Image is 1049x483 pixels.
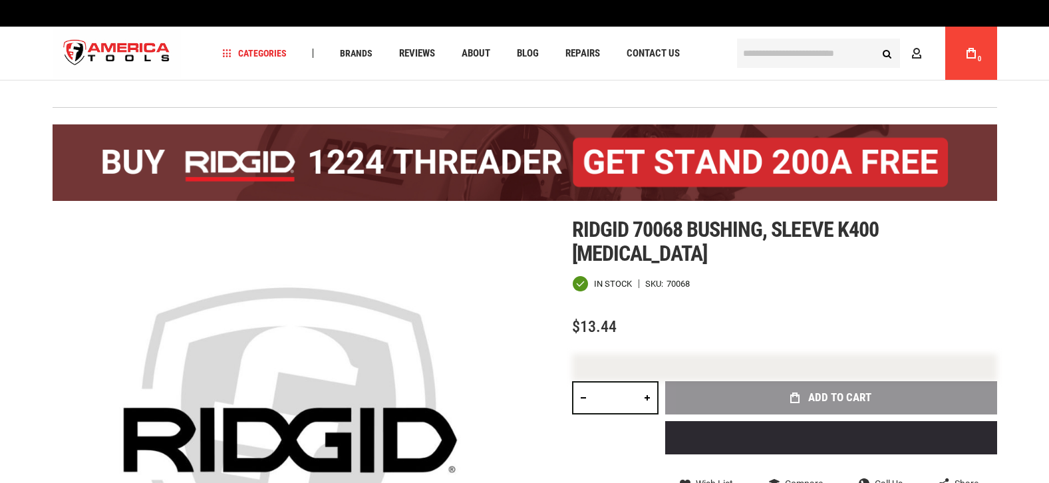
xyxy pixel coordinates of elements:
div: 70068 [667,279,690,288]
a: store logo [53,29,182,79]
a: Blog [511,45,545,63]
span: Brands [340,49,373,58]
span: $13.44 [572,317,617,336]
span: Contact Us [627,49,680,59]
span: About [462,49,490,59]
a: 0 [959,27,984,80]
a: Contact Us [621,45,686,63]
div: Availability [572,275,632,292]
span: Reviews [399,49,435,59]
span: Ridgid 70068 bushing, sleeve k400 [MEDICAL_DATA] [572,217,879,266]
a: About [456,45,496,63]
span: Repairs [565,49,600,59]
a: Brands [334,45,378,63]
strong: SKU [645,279,667,288]
span: Blog [517,49,539,59]
img: BOGO: Buy the RIDGID® 1224 Threader (26092), get the 92467 200A Stand FREE! [53,124,997,201]
a: Reviews [393,45,441,63]
a: Repairs [559,45,606,63]
button: Search [875,41,900,66]
img: America Tools [53,29,182,79]
span: 0 [978,55,982,63]
a: Categories [217,45,293,63]
span: Categories [223,49,287,58]
span: In stock [594,279,632,288]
